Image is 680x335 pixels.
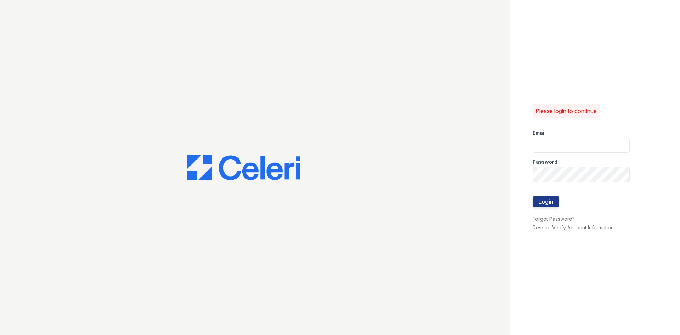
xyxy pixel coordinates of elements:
a: Forgot Password? [533,216,575,222]
img: CE_Logo_Blue-a8612792a0a2168367f1c8372b55b34899dd931a85d93a1a3d3e32e68fde9ad4.png [187,155,300,180]
label: Password [533,158,557,166]
label: Email [533,129,546,136]
p: Please login to continue [535,107,597,115]
a: Resend Verify Account Information [533,224,614,230]
button: Login [533,196,559,207]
